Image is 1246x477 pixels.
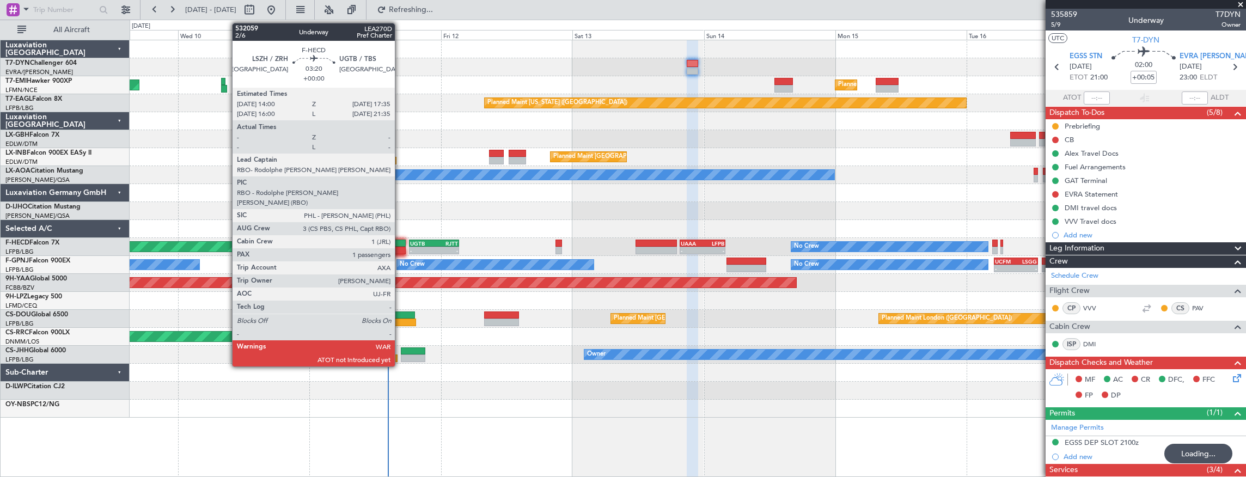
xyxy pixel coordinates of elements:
a: LFMN/NCE [5,86,38,94]
a: DMI [1083,339,1108,349]
button: All Aircraft [12,21,118,39]
div: No Crew [794,238,819,255]
div: CB [1065,135,1074,144]
button: Refreshing... [372,1,437,19]
span: All Aircraft [28,26,115,34]
a: CS-DOUGlobal 6500 [5,311,68,318]
span: Dispatch To-Dos [1049,107,1104,119]
input: --:-- [1084,91,1110,105]
a: EDLW/DTM [5,158,38,166]
a: EVRA/[PERSON_NAME] [5,68,73,76]
a: Manage Permits [1051,423,1104,433]
span: F-GPNJ [5,258,29,264]
span: ELDT [1200,72,1217,83]
a: D-IJHOCitation Mustang [5,204,81,210]
span: (3/4) [1207,464,1223,475]
a: [PERSON_NAME]/QSA [5,176,70,184]
div: UGTB [410,240,434,247]
div: Mon 15 [835,30,967,40]
span: FFC [1202,375,1215,386]
div: 00:39 Z [314,355,340,362]
span: 535859 [1051,9,1077,20]
span: CR [1141,375,1150,386]
span: 9H-YAA [5,276,30,282]
div: LSGG [1016,258,1037,265]
div: Underway [1128,15,1164,26]
div: Owner [587,346,606,363]
div: EVRA Statement [1065,189,1118,199]
a: Schedule Crew [1051,271,1098,282]
span: LX-GBH [5,132,29,138]
a: CS-JHHGlobal 6000 [5,347,66,354]
div: Prebriefing [1065,121,1100,131]
div: UAAA [681,240,703,247]
div: CS [1171,302,1189,314]
button: UTC [1048,33,1067,43]
a: LFPB/LBG [5,266,34,274]
a: LFPB/LBG [5,356,34,364]
span: Dispatch Checks and Weather [1049,357,1153,369]
a: 9H-LPZLegacy 500 [5,293,62,300]
div: VVV Travel docs [1065,217,1116,226]
span: DFC, [1168,375,1184,386]
div: Planned Maint [GEOGRAPHIC_DATA] ([GEOGRAPHIC_DATA]) [553,149,725,165]
span: [DATE] - [DATE] [185,5,236,15]
a: D-ILWPCitation CJ2 [5,383,65,390]
div: - [681,247,703,254]
span: 23:00 [1180,72,1197,83]
span: 5/9 [1051,20,1077,29]
div: No Crew [794,256,819,273]
div: [DATE] [132,22,150,31]
div: Wed 10 [178,30,309,40]
div: DMI travel docs [1065,203,1117,212]
div: Planned Maint [US_STATE] ([GEOGRAPHIC_DATA]) [487,95,627,111]
a: LFPB/LBG [5,104,34,112]
span: MF [1085,375,1095,386]
span: OY-NBS [5,401,30,408]
span: ALDT [1211,93,1229,103]
div: EGSS DEP SLOT 2100z [1065,438,1139,447]
a: VVV [1083,303,1108,313]
span: T7-DYN [1132,34,1159,46]
div: Planned Maint London ([GEOGRAPHIC_DATA]) [882,310,1012,327]
a: F-HECDFalcon 7X [5,240,59,246]
div: Add new [1064,452,1241,461]
span: Refreshing... [388,6,434,14]
a: LFPB/LBG [5,248,34,256]
a: [PERSON_NAME]/QSA [5,212,70,220]
div: EHAM [339,348,365,354]
span: Leg Information [1049,242,1104,255]
input: Trip Number [33,2,96,18]
div: Sun 14 [704,30,835,40]
span: (5/8) [1207,107,1223,118]
span: Crew [1049,255,1068,268]
span: Permits [1049,407,1075,420]
span: CS-RRC [5,329,29,336]
span: T7-DYN [5,60,30,66]
a: LFMD/CEQ [5,302,37,310]
span: 02:00 [1135,60,1152,71]
div: ISP [1062,338,1080,350]
a: T7-EMIHawker 900XP [5,78,72,84]
span: Flight Crew [1049,285,1090,297]
span: Services [1049,464,1078,476]
span: DP [1111,390,1121,401]
span: Cabin Crew [1049,321,1090,333]
div: - [410,247,434,254]
span: LX-INB [5,150,27,156]
div: Sat 13 [572,30,704,40]
span: [DATE] [1180,62,1202,72]
div: No Crew [PERSON_NAME] [312,167,388,183]
div: CP [1062,302,1080,314]
a: LX-AOACitation Mustang [5,168,83,174]
div: Planned Maint [GEOGRAPHIC_DATA] ([GEOGRAPHIC_DATA]) [614,310,785,327]
span: T7-EAGL [5,96,32,102]
div: Add new [1064,230,1241,240]
div: Alex Travel Docs [1065,149,1119,158]
span: (1/1) [1207,407,1223,418]
div: LFPB [703,240,724,247]
div: Tue 16 [967,30,1098,40]
a: F-GPNJFalcon 900EX [5,258,70,264]
span: CS-DOU [5,311,31,318]
div: Fuel Arrangements [1065,162,1126,172]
